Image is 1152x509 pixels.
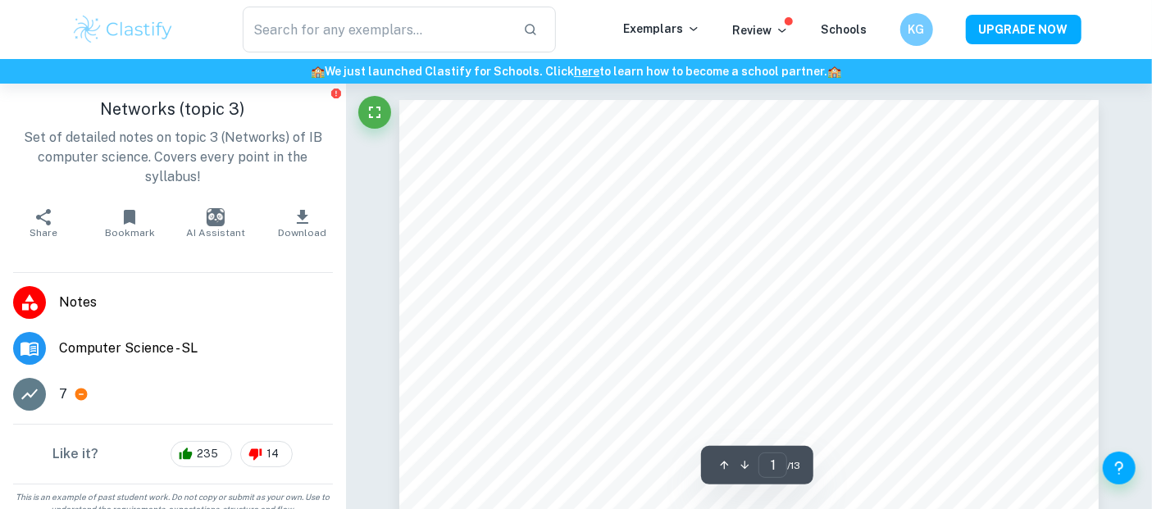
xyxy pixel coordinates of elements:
span: 🏫 [827,65,841,78]
span: Computer Science - SL [59,339,333,358]
h6: Like it? [52,444,98,464]
a: here [574,65,599,78]
button: Help and Feedback [1103,452,1136,484]
p: 7 [59,384,67,404]
p: Set of detailed notes on topic 3 (Networks) of IB computer science. Covers every point in the syl... [13,128,333,187]
span: / 13 [787,458,800,473]
h6: KG [907,20,926,39]
span: 🏫 [311,65,325,78]
span: 235 [188,446,227,462]
button: AI Assistant [173,200,259,246]
button: Report issue [330,87,343,99]
button: Bookmark [86,200,172,246]
div: 235 [171,441,232,467]
p: Exemplars [624,20,700,38]
button: UPGRADE NOW [966,15,1081,44]
h1: Networks (topic 3) [13,97,333,121]
img: AI Assistant [207,208,225,226]
span: Notes [59,293,333,312]
h6: We just launched Clastify for Schools. Click to learn how to become a school partner. [3,62,1149,80]
span: AI Assistant [186,227,245,239]
img: Clastify logo [71,13,175,46]
span: Share [30,227,57,239]
button: Download [259,200,345,246]
a: Schools [822,23,867,36]
span: Bookmark [105,227,155,239]
div: 14 [240,441,293,467]
input: Search for any exemplars... [243,7,511,52]
button: Fullscreen [358,96,391,129]
button: KG [900,13,933,46]
p: Review [733,21,789,39]
span: 14 [257,446,288,462]
span: Download [278,227,326,239]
